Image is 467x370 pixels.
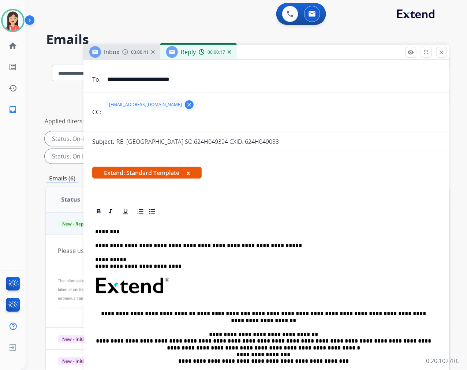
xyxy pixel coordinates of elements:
p: Please use attempt FPP Cancellation request – you then should be able to create the case. [58,246,362,255]
p: CC: [92,108,101,116]
mat-icon: history [8,84,17,93]
span: or omitted relying on the contents of this message, is prohibited and may be unlawful. [68,287,216,292]
button: x [187,168,190,177]
span: Extend: Standard Template [92,167,202,179]
span: Inbox [104,48,119,56]
p: 0.20.1027RC [426,357,460,366]
mat-icon: inbox [8,105,17,114]
mat-icon: close [438,49,445,56]
span: 00:00:17 [208,49,225,55]
div: Underline [120,206,131,217]
p: Emails (6) [46,174,78,183]
div: Status: On Hold - Servicers [45,149,143,164]
div: Status: On-hold – Internal [45,131,140,146]
mat-icon: clear [186,101,193,108]
p: RE: [GEOGRAPHIC_DATA] SO:624H049394 CXID: 624H049083 [116,137,279,146]
p: Subject: [92,137,114,146]
span: Reply [181,48,196,56]
mat-icon: list_alt [8,63,17,71]
h2: Emails [46,32,449,47]
span: [EMAIL_ADDRESS][DOMAIN_NAME] [109,102,182,108]
span: The information contained in this e-mail may be confidential and is intended solely for the addre... [58,279,232,283]
p: To: [92,75,101,84]
mat-icon: remove_red_eye [408,49,414,56]
span: Status [61,195,80,204]
mat-icon: home [8,41,17,50]
span: New - Initial [58,335,92,343]
div: Bullet List [147,206,158,217]
div: Bold [93,206,104,217]
p: Applied filters: [45,117,84,126]
mat-icon: fullscreen [423,49,430,56]
div: Italic [105,206,116,217]
span: New - Reply [58,220,91,228]
div: Ordered List [135,206,146,217]
img: avatar [3,10,23,31]
span: 00:00:41 [131,49,149,55]
span: New - Initial [58,357,92,365]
